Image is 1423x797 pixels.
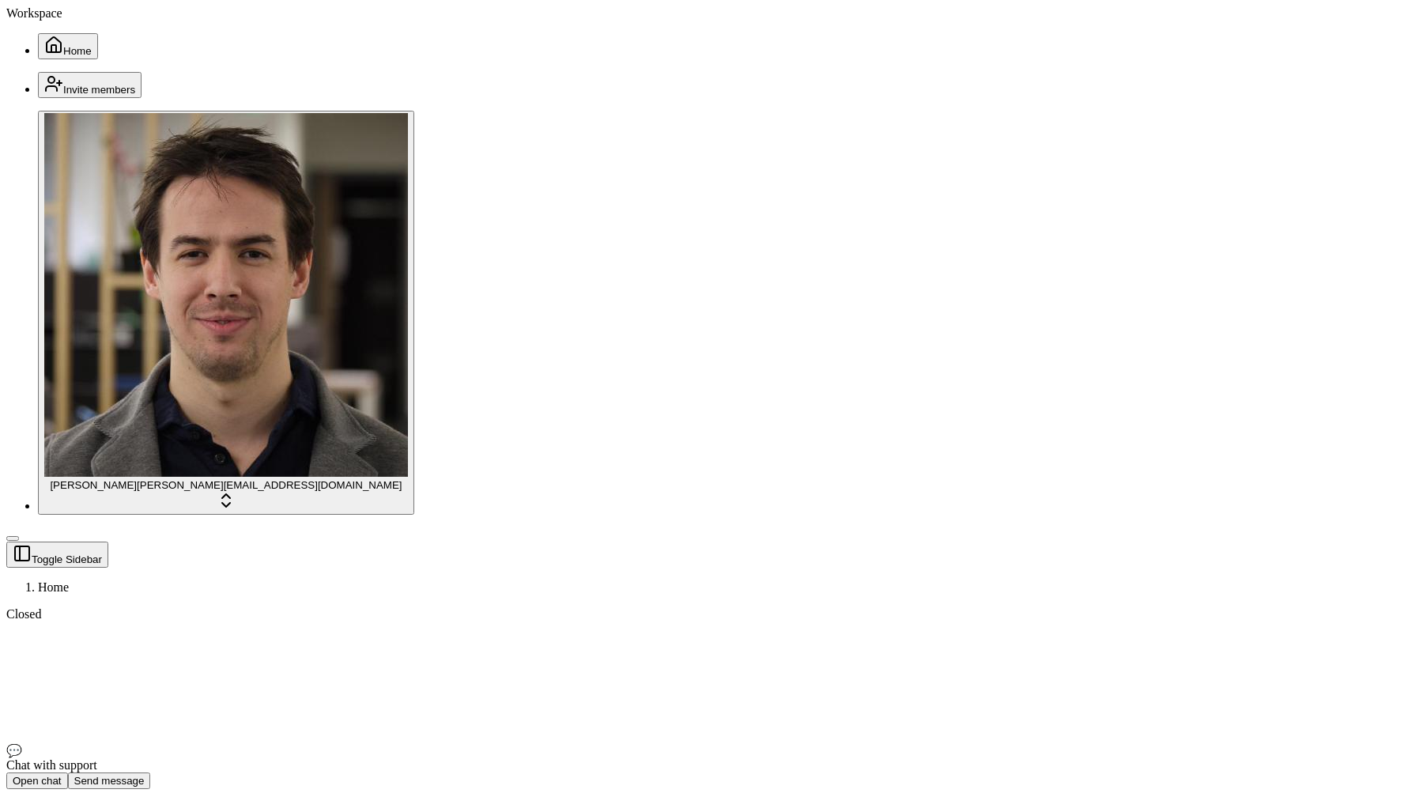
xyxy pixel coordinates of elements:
button: Open chat [6,772,68,789]
span: Toggle Sidebar [32,553,102,565]
span: Home [38,580,69,594]
button: Toggle Sidebar [6,536,19,541]
nav: breadcrumb [6,580,1417,595]
div: Chat with support [6,758,1417,772]
button: Send message [68,772,151,789]
span: Home [63,45,92,57]
button: Invite members [38,72,142,98]
img: Jonathan Beurel [44,113,408,477]
span: Closed [6,607,41,621]
span: [PERSON_NAME][EMAIL_ADDRESS][DOMAIN_NAME] [137,479,402,491]
span: Invite members [63,84,135,96]
button: Home [38,33,98,59]
a: Home [38,43,98,57]
span: [PERSON_NAME] [50,479,137,491]
button: Jonathan Beurel[PERSON_NAME][PERSON_NAME][EMAIL_ADDRESS][DOMAIN_NAME] [38,111,414,515]
a: Invite members [38,82,142,96]
div: 💬 [6,743,1417,758]
button: Toggle Sidebar [6,542,108,568]
div: Workspace [6,6,1417,21]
